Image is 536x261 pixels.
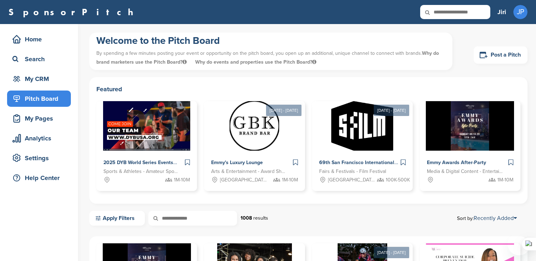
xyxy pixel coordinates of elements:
div: Home [11,33,71,46]
a: My Pages [7,110,71,127]
a: Post a Pitch [474,46,527,64]
div: My Pages [11,112,71,125]
a: Sponsorpitch & Emmy Awards After-Party Media & Digital Content - Entertainment 1M-10M [420,101,520,191]
h1: Welcome to the Pitch Board [96,34,445,47]
div: Help Center [11,172,71,184]
img: Sponsorpitch & [103,101,191,151]
span: Sort by: [457,215,517,221]
span: Sports & Athletes - Amateur Sports Leagues [103,168,179,175]
h3: Jiri [497,7,506,17]
a: Settings [7,150,71,166]
div: [DATE] - [DATE] [374,105,409,116]
span: 2025 DYB World Series Events [103,159,173,166]
div: [DATE] - [DATE] [266,105,301,116]
span: Emmy Awards After-Party [427,159,486,166]
span: Emmy's Luxury Lounge [211,159,263,166]
a: Apply Filters [89,211,145,226]
div: Settings [11,152,71,164]
a: Sponsorpitch & 2025 DYB World Series Events Sports & Athletes - Amateur Sports Leagues 1M-10M [96,101,197,191]
a: Analytics [7,130,71,146]
a: Jiri [497,4,506,20]
div: Pitch Board [11,92,71,105]
div: Search [11,53,71,65]
a: Home [7,31,71,47]
strong: 1008 [241,215,252,221]
span: Media & Digital Content - Entertainment [427,168,503,175]
span: Fairs & Festivals - Film Festival [319,168,386,175]
span: 100K-500K [386,176,410,184]
span: results [253,215,268,221]
a: My CRM [7,71,71,87]
h2: Featured [96,84,520,94]
img: Sponsorpitch & [426,101,514,151]
span: Why do events and properties use the Pitch Board? [195,59,316,65]
span: 69th San Francisco International Film Festival [319,159,425,166]
span: 1M-10M [497,176,513,184]
a: [DATE] - [DATE] Sponsorpitch & Emmy's Luxury Lounge Arts & Entertainment - Award Show [GEOGRAPHIC... [204,90,305,191]
p: By spending a few minutes posting your event or opportunity on the pitch board, you open up an ad... [96,47,445,68]
span: Arts & Entertainment - Award Show [211,168,287,175]
a: SponsorPitch [9,7,138,17]
span: 1M-10M [174,176,190,184]
img: Sponsorpitch & [331,101,393,151]
a: Help Center [7,170,71,186]
div: [DATE] - [DATE] [374,247,409,258]
span: JP [513,5,527,19]
div: My CRM [11,72,71,85]
span: [GEOGRAPHIC_DATA], [GEOGRAPHIC_DATA] [328,176,376,184]
a: Search [7,51,71,67]
iframe: Tlačítko pro spuštění okna posílání zpráv [508,233,530,255]
div: Analytics [11,132,71,145]
a: Recently Added [474,215,517,222]
a: Pitch Board [7,91,71,107]
span: [GEOGRAPHIC_DATA], [GEOGRAPHIC_DATA] [220,176,267,184]
img: Sponsorpitch & [230,101,279,151]
a: [DATE] - [DATE] Sponsorpitch & 69th San Francisco International Film Festival Fairs & Festivals -... [312,90,413,191]
span: 1M-10M [282,176,298,184]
